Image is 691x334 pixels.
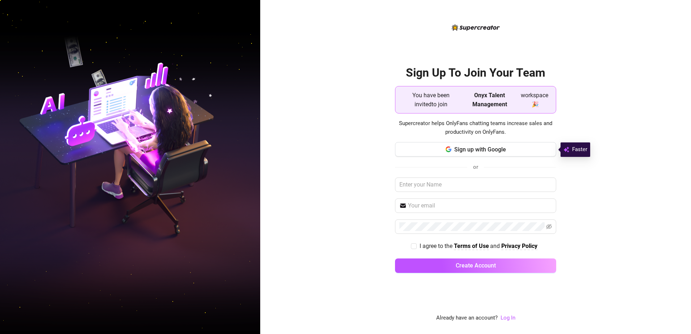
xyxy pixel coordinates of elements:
[501,314,515,322] a: Log In
[501,314,515,321] a: Log In
[395,119,556,136] span: Supercreator helps OnlyFans chatting teams increase sales and productivity on OnlyFans.
[408,201,552,210] input: Your email
[395,142,556,157] button: Sign up with Google
[572,145,587,154] span: Faster
[501,243,537,249] strong: Privacy Policy
[395,258,556,273] button: Create Account
[436,314,498,322] span: Already have an account?
[519,91,550,109] span: workspace 🎉
[420,243,454,249] span: I agree to the
[395,65,556,80] h2: Sign Up To Join Your Team
[473,164,478,170] span: or
[395,177,556,192] input: Enter your Name
[452,24,500,31] img: logo-BBDzfeDw.svg
[501,243,537,250] a: Privacy Policy
[454,243,489,250] a: Terms of Use
[472,92,507,108] strong: Onyx Talent Management
[454,146,506,153] span: Sign up with Google
[456,262,496,269] span: Create Account
[454,243,489,249] strong: Terms of Use
[401,91,460,109] span: You have been invited to join
[563,145,569,154] img: svg%3e
[546,224,552,230] span: eye-invisible
[490,243,501,249] span: and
